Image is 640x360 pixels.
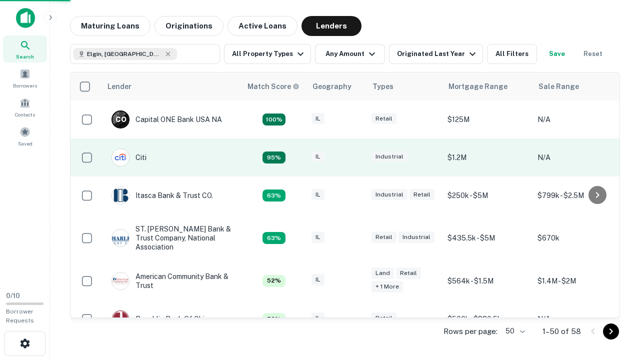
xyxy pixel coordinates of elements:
[111,224,231,252] div: ST. [PERSON_NAME] Bank & Trust Company, National Association
[448,80,507,92] div: Mortgage Range
[101,72,241,100] th: Lender
[15,110,35,118] span: Contacts
[389,44,483,64] button: Originated Last Year
[577,44,609,64] button: Reset
[111,272,231,290] div: American Community Bank & Trust
[111,310,221,328] div: Republic Bank Of Chicago
[442,176,532,214] td: $250k - $5M
[112,149,129,166] img: picture
[409,189,434,200] div: Retail
[262,151,285,163] div: Capitalize uses an advanced AI algorithm to match your search with the best lender. The match sco...
[112,229,129,246] img: picture
[311,274,324,285] div: IL
[13,81,37,89] span: Borrowers
[3,35,47,62] a: Search
[398,231,434,243] div: Industrial
[312,80,351,92] div: Geography
[371,312,396,324] div: Retail
[16,8,35,28] img: capitalize-icon.png
[107,80,131,92] div: Lender
[306,72,366,100] th: Geography
[241,72,306,100] th: Capitalize uses an advanced AI algorithm to match your search with the best lender. The match sco...
[532,72,622,100] th: Sale Range
[262,232,285,244] div: Capitalize uses an advanced AI algorithm to match your search with the best lender. The match sco...
[443,325,497,337] p: Rows per page:
[311,189,324,200] div: IL
[532,262,622,300] td: $1.4M - $2M
[262,275,285,287] div: Capitalize uses an advanced AI algorithm to match your search with the best lender. The match sco...
[111,148,146,166] div: Citi
[603,323,619,339] button: Go to next page
[3,122,47,149] a: Saved
[227,16,297,36] button: Active Loans
[590,280,640,328] iframe: Chat Widget
[154,16,223,36] button: Originations
[396,267,421,279] div: Retail
[442,300,532,338] td: $500k - $880.5k
[541,44,573,64] button: Save your search to get updates of matches that match your search criteria.
[16,52,34,60] span: Search
[442,138,532,176] td: $1.2M
[532,138,622,176] td: N/A
[6,308,34,324] span: Borrower Requests
[18,139,32,147] span: Saved
[371,113,396,124] div: Retail
[112,187,129,204] img: picture
[538,80,579,92] div: Sale Range
[112,310,129,327] img: picture
[262,189,285,201] div: Capitalize uses an advanced AI algorithm to match your search with the best lender. The match sco...
[311,231,324,243] div: IL
[6,292,20,299] span: 0 / 10
[442,214,532,262] td: $435.5k - $5M
[3,64,47,91] a: Borrowers
[371,281,403,292] div: + 1 more
[397,48,478,60] div: Originated Last Year
[311,151,324,162] div: IL
[70,16,150,36] button: Maturing Loans
[372,80,393,92] div: Types
[532,176,622,214] td: $799k - $2.5M
[501,324,526,338] div: 50
[442,100,532,138] td: $125M
[262,313,285,325] div: Capitalize uses an advanced AI algorithm to match your search with the best lender. The match sco...
[247,81,297,92] h6: Match Score
[532,214,622,262] td: $670k
[542,325,581,337] p: 1–50 of 58
[112,272,129,289] img: picture
[111,186,213,204] div: Itasca Bank & Trust CO.
[3,93,47,120] a: Contacts
[311,113,324,124] div: IL
[311,312,324,324] div: IL
[224,44,311,64] button: All Property Types
[301,16,361,36] button: Lenders
[262,113,285,125] div: Capitalize uses an advanced AI algorithm to match your search with the best lender. The match sco...
[487,44,537,64] button: All Filters
[371,189,407,200] div: Industrial
[371,231,396,243] div: Retail
[366,72,442,100] th: Types
[115,114,126,125] p: C O
[371,267,394,279] div: Land
[442,262,532,300] td: $564k - $1.5M
[247,81,299,92] div: Capitalize uses an advanced AI algorithm to match your search with the best lender. The match sco...
[315,44,385,64] button: Any Amount
[87,49,162,58] span: Elgin, [GEOGRAPHIC_DATA], [GEOGRAPHIC_DATA]
[371,151,407,162] div: Industrial
[442,72,532,100] th: Mortgage Range
[532,100,622,138] td: N/A
[111,110,222,128] div: Capital ONE Bank USA NA
[532,300,622,338] td: N/A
